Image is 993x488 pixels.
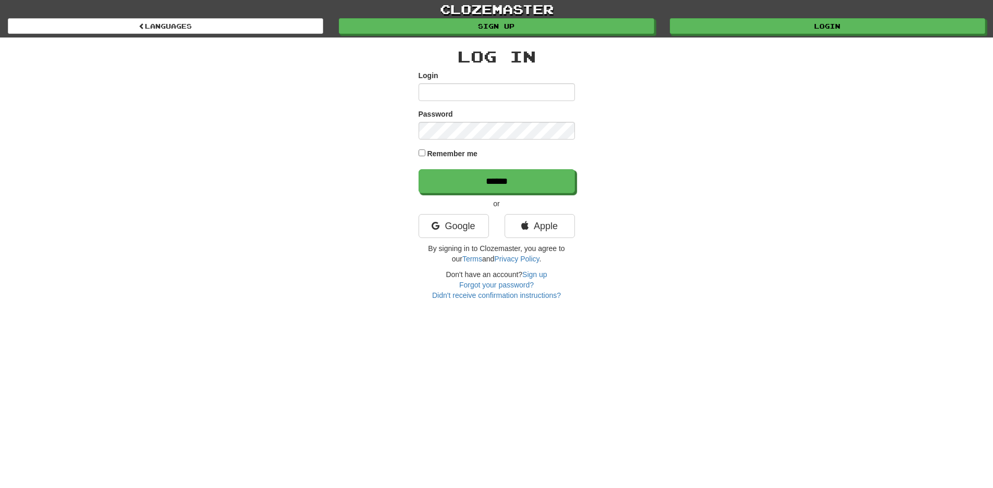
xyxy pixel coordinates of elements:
p: or [419,198,575,209]
a: Google [419,214,489,238]
a: Forgot your password? [459,281,534,289]
a: Login [670,18,985,34]
label: Login [419,70,438,81]
a: Privacy Policy [494,255,539,263]
h2: Log In [419,48,575,65]
a: Languages [8,18,323,34]
a: Apple [505,214,575,238]
label: Password [419,109,453,119]
a: Terms [462,255,482,263]
label: Remember me [427,148,477,159]
a: Sign up [522,270,547,279]
a: Didn't receive confirmation instructions? [432,291,561,299]
a: Sign up [339,18,654,34]
p: By signing in to Clozemaster, you agree to our and . [419,243,575,264]
div: Don't have an account? [419,269,575,301]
